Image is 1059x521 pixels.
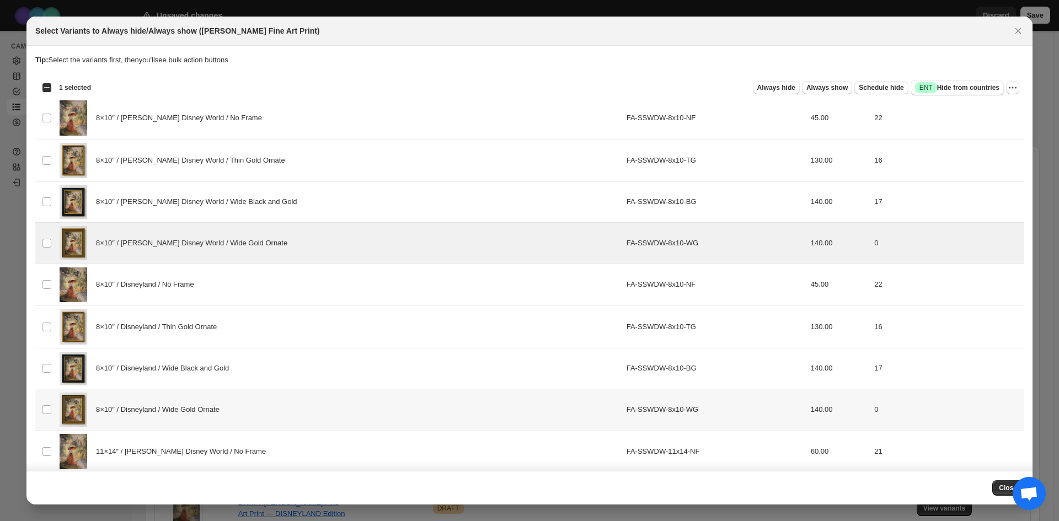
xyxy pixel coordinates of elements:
[807,306,871,348] td: 130.00
[854,81,908,94] button: Schedule hide
[96,155,291,166] span: 8×10″ / [PERSON_NAME] Disney World / Thin Gold Ornate
[96,279,200,290] span: 8×10″ / Disneyland / No Frame
[623,430,807,472] td: FA-SSWDW-11x14-NF
[623,389,807,430] td: FA-SSWDW-8x10-WG
[623,223,807,264] td: FA-SSWDW-8x10-WG
[623,97,807,139] td: FA-SSWDW-8x10-NF
[871,139,1024,182] td: 16
[623,181,807,222] td: FA-SSWDW-8x10-BG
[871,389,1024,430] td: 0
[96,404,226,415] span: 8×10″ / Disneyland / Wide Gold Ornate
[623,139,807,182] td: FA-SSWDW-8x10-TG
[35,25,320,36] h2: Select Variants to Always hide/Always show ([PERSON_NAME] Fine Art Print)
[807,348,871,389] td: 140.00
[60,100,87,136] img: Fine_Art_Posts_30.png
[1010,23,1026,39] button: Close
[807,139,871,182] td: 130.00
[60,352,87,385] img: Sally_DL_16x20_BG_ea90799e-9cb7-4865-a828-d06e7e0dcad6.png
[871,306,1024,348] td: 16
[60,393,87,426] img: Sally_DL_Gold_Floral_64c85a35-41f4-43b3-a8dd-3aedd71451b1.png
[623,306,807,348] td: FA-SSWDW-8x10-TG
[96,238,293,249] span: 8×10″ / [PERSON_NAME] Disney World / Wide Gold Ornate
[807,181,871,222] td: 140.00
[802,81,852,94] button: Always show
[992,480,1024,496] button: Close
[60,267,87,303] img: Sally_DL_a4912692-3423-4975-920a-d9a6aa55ea39.jpg
[623,348,807,389] td: FA-SSWDW-8x10-BG
[623,264,807,306] td: FA-SSWDW-8x10-NF
[806,83,848,92] span: Always show
[753,81,800,94] button: Always hide
[96,321,223,332] span: 8×10″ / Disneyland / Thin Gold Ornate
[807,430,871,472] td: 60.00
[807,97,871,139] td: 45.00
[871,348,1024,389] td: 17
[807,389,871,430] td: 140.00
[807,264,871,306] td: 45.00
[96,112,268,123] span: 8×10″ / [PERSON_NAME] Disney World / No Frame
[915,82,999,93] span: Hide from countries
[999,484,1017,492] span: Close
[96,196,303,207] span: 8×10″ / [PERSON_NAME] Disney World / Wide Black and Gold
[859,83,903,92] span: Schedule hide
[1013,477,1046,510] div: Open chat
[60,434,87,469] img: Fine_Art_Posts_30.png
[35,56,49,64] strong: Tip:
[60,226,87,260] img: Sally_Gold_Floral_ddaea815-f35e-4759-814e-5cbfd24891b6.png
[871,223,1024,264] td: 0
[871,430,1024,472] td: 21
[60,143,87,178] img: Sally_Thin_Gold_28aee406-4903-46d5-a4d9-5e5028212342.png
[96,363,235,374] span: 8×10″ / Disneyland / Wide Black and Gold
[807,223,871,264] td: 140.00
[35,55,1024,66] p: Select the variants first, then you'll see bulk action buttons
[871,97,1024,139] td: 22
[871,264,1024,306] td: 22
[59,83,91,92] span: 1 selected
[60,309,87,345] img: Sally_DL_Thin_Gold_67611c0f-20bd-4cd5-909e-2f31cab64ec5.png
[919,83,933,92] span: ENT
[96,446,272,457] span: 11×14″ / [PERSON_NAME] Disney World / No Frame
[911,80,1004,95] button: SuccessENTHide from countries
[60,185,87,219] img: Sally_16x20_BG_5ec140da-72d5-4782-81b2-ef12844054a6.png
[871,181,1024,222] td: 17
[1006,81,1019,94] button: More actions
[757,83,795,92] span: Always hide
